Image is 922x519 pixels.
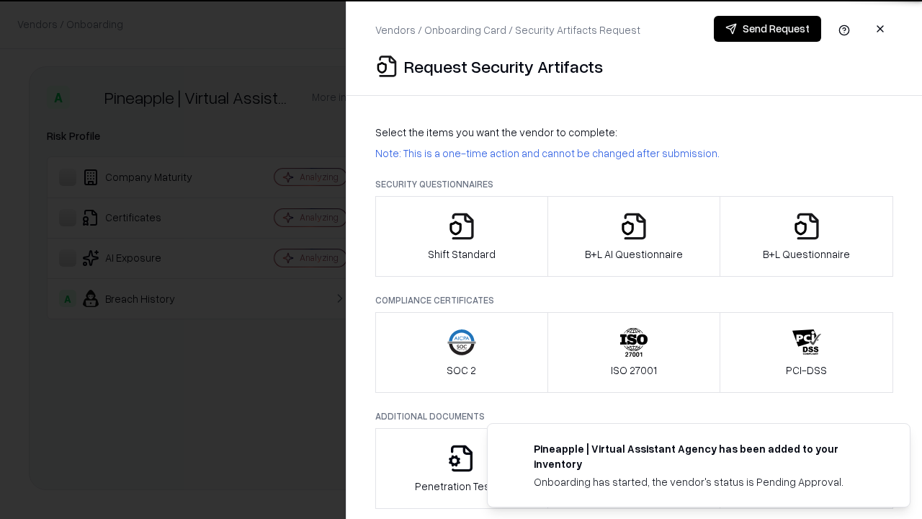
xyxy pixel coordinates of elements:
[428,247,496,262] p: Shift Standard
[375,22,640,37] p: Vendors / Onboarding Card / Security Artifacts Request
[375,125,893,140] p: Select the items you want the vendor to complete:
[611,363,657,378] p: ISO 27001
[534,474,875,489] div: Onboarding has started, the vendor's status is Pending Approval.
[547,312,721,393] button: ISO 27001
[534,441,875,471] div: Pineapple | Virtual Assistant Agency has been added to your inventory
[585,247,683,262] p: B+L AI Questionnaire
[415,479,508,494] p: Penetration Testing
[375,410,893,422] p: Additional Documents
[404,55,603,78] p: Request Security Artifacts
[763,247,850,262] p: B+L Questionnaire
[786,363,827,378] p: PCI-DSS
[375,294,893,306] p: Compliance Certificates
[714,16,821,42] button: Send Request
[547,196,721,277] button: B+L AI Questionnaire
[375,428,548,509] button: Penetration Testing
[720,312,893,393] button: PCI-DSS
[447,363,476,378] p: SOC 2
[375,178,893,190] p: Security Questionnaires
[375,146,893,161] p: Note: This is a one-time action and cannot be changed after submission.
[375,196,548,277] button: Shift Standard
[375,312,548,393] button: SOC 2
[505,441,522,458] img: trypineapple.com
[720,196,893,277] button: B+L Questionnaire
